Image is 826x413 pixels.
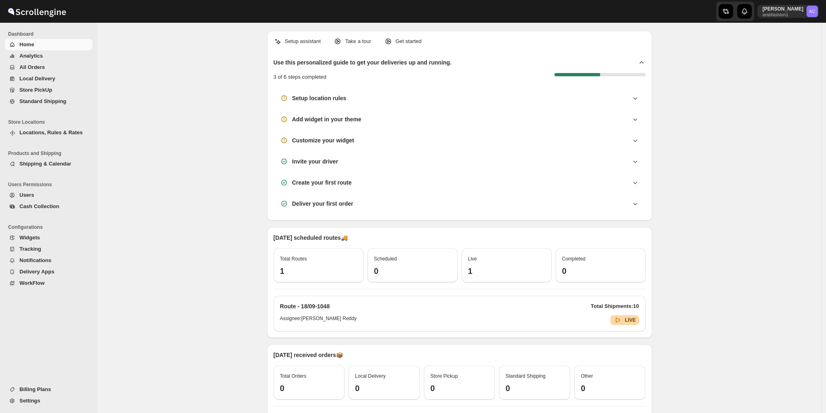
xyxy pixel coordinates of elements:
span: All Orders [19,64,45,70]
span: Local Delivery [355,373,385,379]
h2: Use this personalized guide to get your deliveries up and running. [274,58,452,67]
img: ScrollEngine [6,1,67,22]
button: Widgets [5,232,92,243]
p: 3 of 6 steps completed [274,73,327,81]
span: Notifications [19,257,51,263]
span: Store PickUp [19,87,52,93]
p: Setup assistant [285,37,321,45]
span: Standard Shipping [19,98,66,104]
span: Store Locations [8,119,93,125]
span: Home [19,41,34,47]
span: Cash Collection [19,203,59,209]
h3: 0 [505,383,564,393]
button: Locations, Rules & Rates [5,127,92,138]
span: Locations, Rules & Rates [19,129,83,136]
button: WorkFlow [5,277,92,289]
button: Notifications [5,255,92,266]
span: Tracking [19,246,41,252]
p: Get started [396,37,422,45]
span: Shipping & Calendar [19,161,71,167]
span: Analytics [19,53,43,59]
span: Local Delivery [19,75,55,82]
span: Widgets [19,234,40,241]
span: Completed [562,256,586,262]
h3: Create your first route [292,179,352,187]
h2: Route - 18/09-1048 [280,302,330,310]
h3: 0 [430,383,489,393]
p: [PERSON_NAME] [762,6,803,12]
p: arabfashion1 [762,12,803,17]
span: Live [468,256,477,262]
button: Analytics [5,50,92,62]
span: Users Permissions [8,181,93,188]
span: Settings [19,398,40,404]
h3: Customize your widget [292,136,354,144]
span: Total Orders [280,373,306,379]
p: Total Shipments: 10 [591,302,639,310]
span: Abizer Chikhly [807,6,818,17]
p: Take a tour [345,37,371,45]
span: Scheduled [374,256,397,262]
button: Shipping & Calendar [5,158,92,170]
button: Settings [5,395,92,407]
button: Home [5,39,92,50]
button: Cash Collection [5,201,92,212]
span: Users [19,192,34,198]
span: Other [581,373,593,379]
h6: Assignee: [PERSON_NAME] Reddy [280,315,357,325]
button: Delivery Apps [5,266,92,277]
h3: 0 [374,266,451,276]
h3: 1 [468,266,545,276]
span: Standard Shipping [505,373,546,379]
h3: 0 [581,383,639,393]
h3: Invite your driver [292,157,338,166]
p: [DATE] received orders 📦 [274,351,646,359]
button: User menu [758,5,819,18]
b: LIVE [625,317,636,323]
span: Dashboard [8,31,93,37]
span: Total Routes [280,256,307,262]
h3: 0 [562,266,639,276]
h3: 1 [280,266,357,276]
p: [DATE] scheduled routes 🚚 [274,234,646,242]
span: Billing Plans [19,386,51,392]
h3: 0 [355,383,413,393]
h3: Setup location rules [292,94,347,102]
h3: Deliver your first order [292,200,353,208]
span: Delivery Apps [19,269,54,275]
span: Products and Shipping [8,150,93,157]
button: Tracking [5,243,92,255]
h3: 0 [280,383,338,393]
span: Store Pickup [430,373,458,379]
text: AC [809,9,815,14]
button: Users [5,189,92,201]
button: All Orders [5,62,92,73]
span: Configurations [8,224,93,230]
span: WorkFlow [19,280,45,286]
h3: Add widget in your theme [292,115,362,123]
button: Billing Plans [5,384,92,395]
